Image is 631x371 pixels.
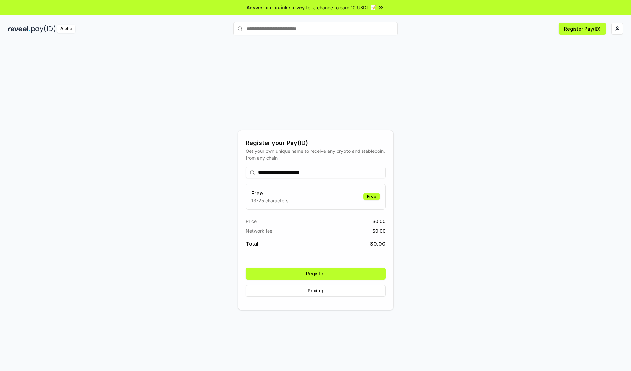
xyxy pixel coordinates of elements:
[246,240,258,248] span: Total
[306,4,376,11] span: for a chance to earn 10 USDT 📝
[372,218,386,225] span: $ 0.00
[246,285,386,297] button: Pricing
[8,25,30,33] img: reveel_dark
[370,240,386,248] span: $ 0.00
[559,23,606,35] button: Register Pay(ID)
[246,218,257,225] span: Price
[372,227,386,234] span: $ 0.00
[57,25,75,33] div: Alpha
[246,227,272,234] span: Network fee
[246,148,386,161] div: Get your own unique name to receive any crypto and stablecoin, from any chain
[31,25,56,33] img: pay_id
[251,189,288,197] h3: Free
[246,138,386,148] div: Register your Pay(ID)
[247,4,305,11] span: Answer our quick survey
[363,193,380,200] div: Free
[251,197,288,204] p: 13-25 characters
[246,268,386,280] button: Register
